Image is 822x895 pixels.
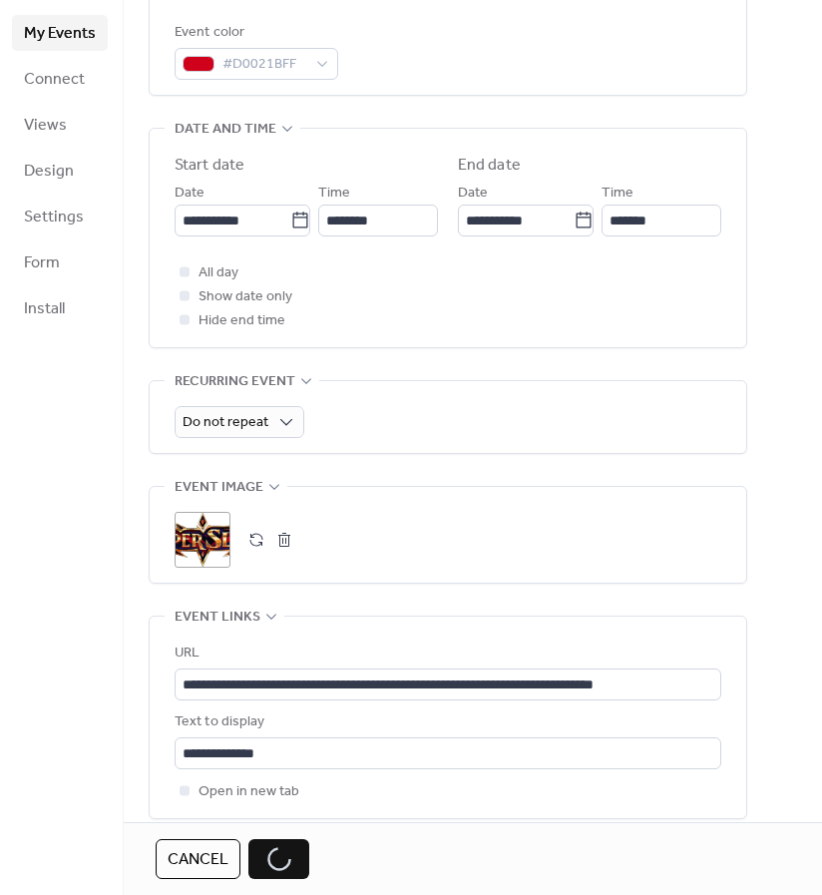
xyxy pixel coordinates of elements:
[602,182,633,206] span: Time
[24,160,74,184] span: Design
[12,153,108,189] a: Design
[24,68,85,92] span: Connect
[24,206,84,229] span: Settings
[175,154,244,178] div: Start date
[156,839,240,879] button: Cancel
[12,61,108,97] a: Connect
[458,154,521,178] div: End date
[458,182,488,206] span: Date
[199,780,299,804] span: Open in new tab
[24,297,65,321] span: Install
[12,244,108,280] a: Form
[175,21,334,45] div: Event color
[12,107,108,143] a: Views
[24,22,96,46] span: My Events
[24,114,67,138] span: Views
[175,512,230,568] div: ;
[175,118,276,142] span: Date and time
[24,251,60,275] span: Form
[199,285,292,309] span: Show date only
[175,476,263,500] span: Event image
[175,710,717,734] div: Text to display
[318,182,350,206] span: Time
[183,409,268,436] span: Do not repeat
[175,370,295,394] span: Recurring event
[175,642,717,666] div: URL
[12,199,108,234] a: Settings
[175,606,260,630] span: Event links
[168,848,228,872] span: Cancel
[199,261,238,285] span: All day
[12,15,108,51] a: My Events
[199,309,285,333] span: Hide end time
[175,182,205,206] span: Date
[12,290,108,326] a: Install
[222,53,306,77] span: #D0021BFF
